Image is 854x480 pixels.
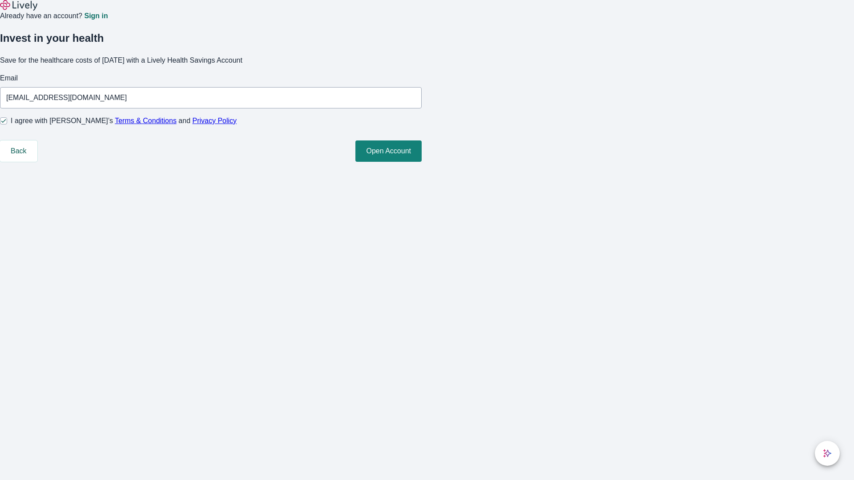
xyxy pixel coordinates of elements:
a: Terms & Conditions [115,117,177,124]
button: chat [815,441,840,466]
a: Privacy Policy [193,117,237,124]
span: I agree with [PERSON_NAME]’s and [11,116,237,126]
svg: Lively AI Assistant [823,449,832,458]
a: Sign in [84,12,108,20]
button: Open Account [355,140,422,162]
